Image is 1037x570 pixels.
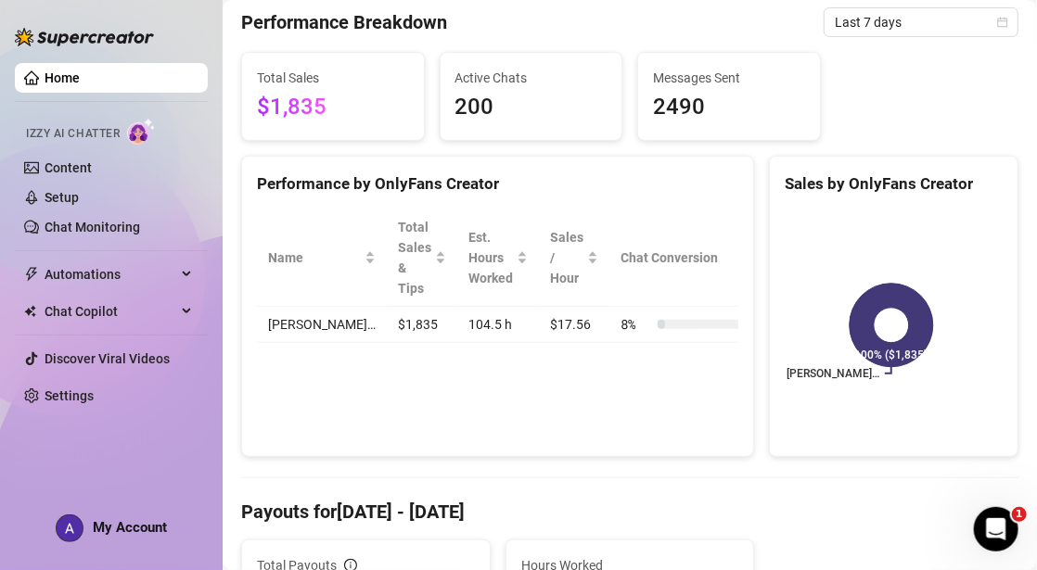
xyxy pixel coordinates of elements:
[93,519,167,536] span: My Account
[974,507,1018,551] iframe: Intercom live chat
[621,247,740,268] span: Chat Conversion
[257,68,409,88] span: Total Sales
[785,171,1003,196] div: Sales by OnlyFans Creator
[387,209,457,307] th: Total Sales & Tips
[268,247,361,268] span: Name
[24,305,36,318] img: Chat Copilot
[57,515,83,541] img: ACg8ocIrXUBMkyFSrrbbYv38Cjnjk7QP2Mm_1uIsSoldFPWCgw7f5A=s96-c
[45,388,94,403] a: Settings
[539,209,609,307] th: Sales / Hour
[45,351,170,366] a: Discover Viral Videos
[455,90,608,125] span: 200
[787,367,879,380] text: [PERSON_NAME]…
[997,17,1008,28] span: calendar
[387,307,457,343] td: $1,835
[457,307,539,343] td: 104.5 h
[257,209,387,307] th: Name
[45,260,176,289] span: Automations
[127,118,156,145] img: AI Chatter
[241,499,1018,525] h4: Payouts for [DATE] - [DATE]
[539,307,609,343] td: $17.56
[257,171,738,196] div: Performance by OnlyFans Creator
[45,160,92,175] a: Content
[1012,507,1027,522] span: 1
[835,8,1007,36] span: Last 7 days
[455,68,608,88] span: Active Chats
[45,70,80,85] a: Home
[24,267,39,282] span: thunderbolt
[26,125,120,143] span: Izzy AI Chatter
[45,297,176,326] span: Chat Copilot
[257,307,387,343] td: [PERSON_NAME]…
[653,68,805,88] span: Messages Sent
[621,314,650,335] span: 8 %
[468,227,513,288] div: Est. Hours Worked
[45,190,79,205] a: Setup
[550,227,583,288] span: Sales / Hour
[241,9,447,35] h4: Performance Breakdown
[15,28,154,46] img: logo-BBDzfeDw.svg
[45,220,140,234] a: Chat Monitoring
[653,90,805,125] span: 2490
[609,209,766,307] th: Chat Conversion
[398,217,431,298] span: Total Sales & Tips
[257,90,409,125] span: $1,835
